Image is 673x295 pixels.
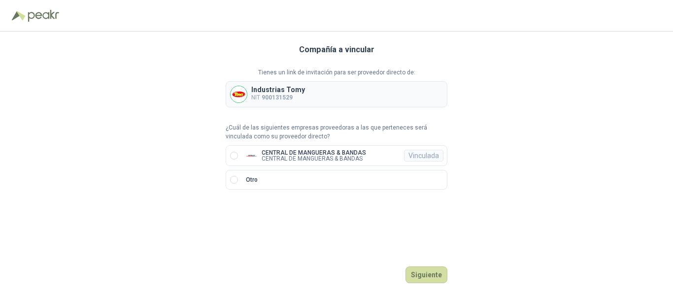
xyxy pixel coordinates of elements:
[12,11,26,21] img: Logo
[226,68,447,77] p: Tienes un link de invitación para ser proveedor directo de:
[246,150,258,162] img: Company Logo
[262,94,293,101] b: 900131529
[28,10,59,22] img: Peakr
[262,156,366,162] p: CENTRAL DE MANGUERAS & BANDAS
[262,150,366,156] p: CENTRAL DE MANGUERAS & BANDAS
[405,266,447,283] button: Siguiente
[231,86,247,102] img: Company Logo
[226,123,447,142] p: ¿Cuál de las siguientes empresas proveedoras a las que perteneces será vinculada como su proveedo...
[251,86,305,93] p: Industrias Tomy
[251,93,305,102] p: NIT
[299,43,374,56] h3: Compañía a vincular
[246,175,258,185] p: Otro
[404,150,443,162] div: Vinculada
